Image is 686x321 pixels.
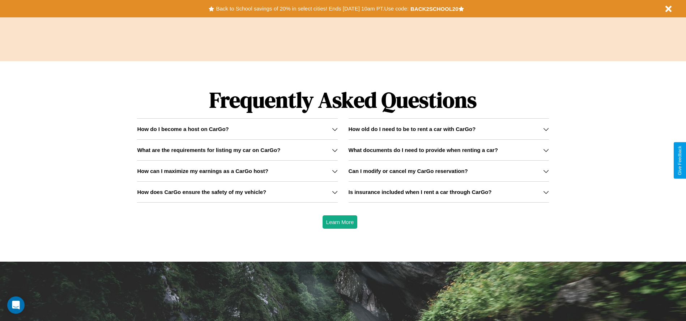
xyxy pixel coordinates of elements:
[677,146,682,175] div: Give Feedback
[137,81,549,118] h1: Frequently Asked Questions
[137,147,280,153] h3: What are the requirements for listing my car on CarGo?
[349,168,468,174] h3: Can I modify or cancel my CarGo reservation?
[410,6,459,12] b: BACK2SCHOOL20
[7,296,25,314] div: Open Intercom Messenger
[349,189,492,195] h3: Is insurance included when I rent a car through CarGo?
[323,215,358,229] button: Learn More
[349,126,476,132] h3: How old do I need to be to rent a car with CarGo?
[349,147,498,153] h3: What documents do I need to provide when renting a car?
[214,4,410,14] button: Back to School savings of 20% in select cities! Ends [DATE] 10am PT.Use code:
[137,168,268,174] h3: How can I maximize my earnings as a CarGo host?
[137,126,229,132] h3: How do I become a host on CarGo?
[137,189,266,195] h3: How does CarGo ensure the safety of my vehicle?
